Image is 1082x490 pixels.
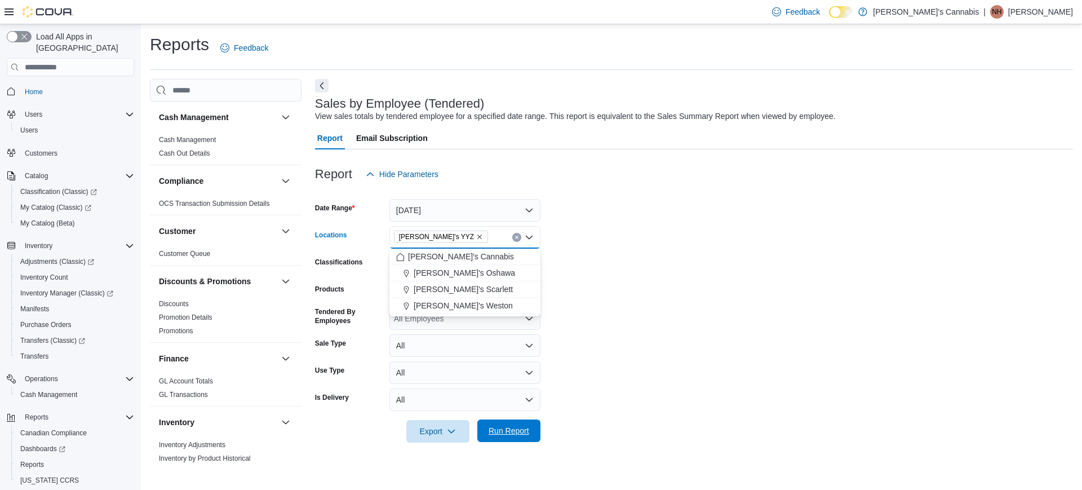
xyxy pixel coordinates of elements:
span: Cash Out Details [159,149,210,158]
span: Dark Mode [829,18,830,19]
h3: Finance [159,353,189,364]
span: Inventory Count [20,273,68,282]
button: Operations [2,371,139,387]
div: Cash Management [150,133,301,165]
button: Cash Management [11,387,139,403]
button: Catalog [20,169,52,183]
button: Remove MaryJane's YYZ from selection in this group [476,233,483,240]
span: Operations [20,372,134,386]
label: Date Range [315,204,355,213]
label: Use Type [315,366,344,375]
button: Finance [159,353,277,364]
button: Purchase Orders [11,317,139,333]
button: Canadian Compliance [11,425,139,441]
span: [US_STATE] CCRS [20,476,79,485]
button: Catalog [2,168,139,184]
h3: Customer [159,226,196,237]
span: Operations [25,374,58,383]
button: [PERSON_NAME]'s Weston [389,298,540,314]
div: Customer [150,247,301,265]
span: Cash Management [159,135,216,144]
button: Hide Parameters [361,163,443,186]
span: Manifests [16,302,134,316]
button: Finance [279,352,292,365]
span: OCS Transaction Submission Details [159,199,270,208]
a: Cash Management [16,388,82,401]
span: My Catalog (Beta) [16,217,134,230]
button: Inventory [2,238,139,254]
button: Export [406,420,469,443]
button: Home [2,83,139,99]
label: Classifications [315,258,363,267]
span: Home [20,84,134,98]
span: Adjustments (Classic) [20,257,94,266]
span: Inventory [25,241,52,250]
span: Classification (Classic) [20,187,97,196]
button: Compliance [279,174,292,188]
span: Customer Queue [159,249,210,258]
span: Discounts [159,299,189,308]
span: My Catalog (Classic) [16,201,134,214]
button: [DATE] [389,199,540,222]
input: Dark Mode [829,6,853,18]
span: Catalog [20,169,134,183]
a: My Catalog (Classic) [16,201,96,214]
a: Cash Management [159,136,216,144]
button: Customer [159,226,277,237]
button: Compliance [159,175,277,187]
button: Users [2,107,139,122]
span: Transfers (Classic) [20,336,85,345]
a: Transfers (Classic) [11,333,139,348]
span: Canadian Compliance [20,429,87,438]
button: Reports [20,410,53,424]
span: MaryJane's YYZ [394,231,488,243]
a: Classification (Classic) [11,184,139,200]
a: Inventory Count Details [159,468,229,476]
button: Operations [20,372,63,386]
h3: Report [315,167,352,181]
div: View sales totals by tendered employee for a specified date range. This report is equivalent to t... [315,111,836,122]
a: Purchase Orders [16,318,76,332]
span: Promotions [159,326,193,336]
a: Home [20,85,47,99]
button: Clear input [512,233,521,242]
span: Inventory Manager (Classic) [16,286,134,300]
span: Inventory Adjustments [159,440,225,449]
button: Inventory [20,239,57,253]
span: GL Transactions [159,390,208,399]
p: [PERSON_NAME] [1008,5,1073,19]
button: Cash Management [279,111,292,124]
span: Inventory Manager (Classic) [20,289,113,298]
span: Customers [20,146,134,160]
div: Nicole H [990,5,1004,19]
span: GL Account Totals [159,377,213,386]
a: Inventory Manager (Classic) [16,286,118,300]
button: Reports [2,409,139,425]
span: Export [413,420,463,443]
span: Adjustments (Classic) [16,255,134,268]
span: Hide Parameters [379,169,438,180]
a: GL Transactions [159,391,208,399]
h3: Sales by Employee (Tendered) [315,97,485,111]
a: My Catalog (Beta) [16,217,79,230]
a: Customers [20,147,62,160]
a: OCS Transaction Submission Details [159,200,270,208]
span: [PERSON_NAME]'s Cannabis [408,251,514,262]
button: Next [315,79,329,92]
a: Inventory Manager (Classic) [11,285,139,301]
a: My Catalog (Classic) [11,200,139,215]
span: Report [317,127,343,149]
a: Dashboards [16,442,70,456]
button: Run Report [477,420,540,442]
span: Inventory Count Details [159,467,229,476]
button: Customer [279,224,292,238]
span: Customers [25,149,57,158]
a: Inventory Count [16,271,73,284]
span: Classification (Classic) [16,185,134,198]
p: [PERSON_NAME]'s Cannabis [873,5,979,19]
span: Purchase Orders [16,318,134,332]
button: Inventory [279,416,292,429]
span: Users [16,123,134,137]
span: Feedback [786,6,820,17]
a: Transfers [16,350,53,363]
